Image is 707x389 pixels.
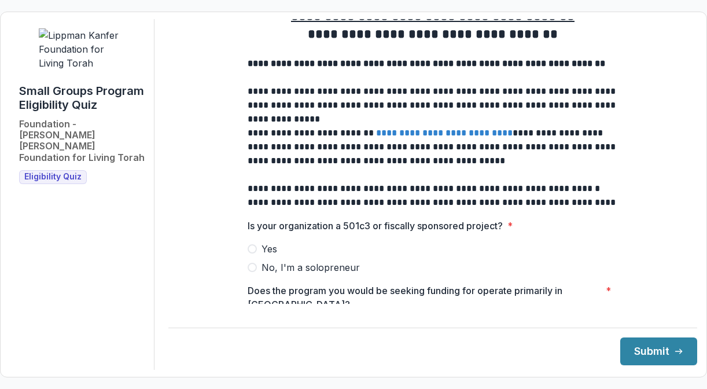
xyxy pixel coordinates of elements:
[262,242,277,256] span: Yes
[24,172,82,182] span: Eligibility Quiz
[262,260,360,274] span: No, I'm a solopreneur
[248,284,601,311] p: Does the program you would be seeking funding for operate primarily in [GEOGRAPHIC_DATA]?
[620,337,697,365] button: Submit
[248,219,503,233] p: Is your organization a 501c3 or fiscally sponsored project?
[39,28,126,70] img: Lippman Kanfer Foundation for Living Torah
[19,84,145,112] h1: Small Groups Program Eligibility Quiz
[19,119,145,163] h2: Foundation - [PERSON_NAME] [PERSON_NAME] Foundation for Living Torah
